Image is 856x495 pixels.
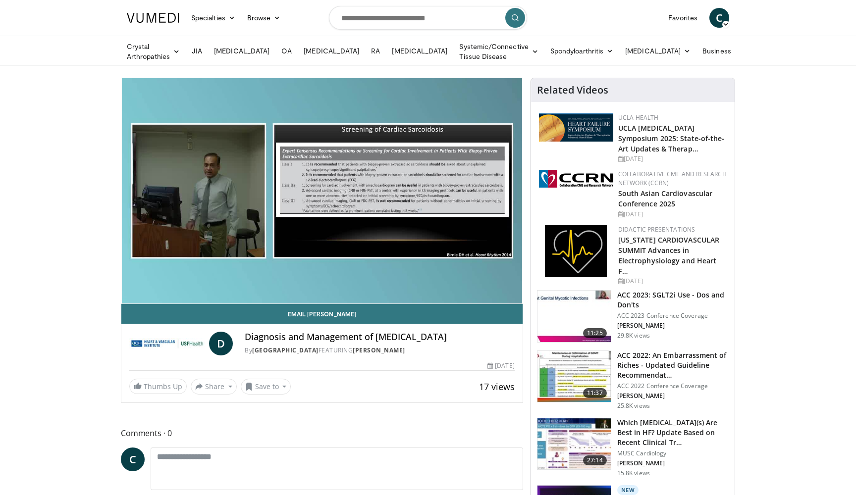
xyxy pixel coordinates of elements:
[245,346,514,355] div: By FEATURING
[208,41,275,61] a: [MEDICAL_DATA]
[537,290,729,343] a: 11:25 ACC 2023: SGLT2i Use - Dos and Don'ts ACC 2023 Conference Coverage [PERSON_NAME] 29.8K views
[619,41,696,61] a: [MEDICAL_DATA]
[127,13,179,23] img: VuMedi Logo
[209,332,233,355] a: D
[241,379,291,395] button: Save to
[617,459,729,467] p: [PERSON_NAME]
[618,225,727,234] div: Didactic Presentations
[618,235,720,276] a: [US_STATE] CARDIOVASCULAR SUMMIT Advances in Electrophysiology and Heart F…
[537,351,611,402] img: f3e86255-4ff1-4703-a69f-4180152321cc.150x105_q85_crop-smart_upscale.jpg
[618,277,727,286] div: [DATE]
[617,402,650,410] p: 25.8K views
[121,447,145,471] a: C
[121,427,523,440] span: Comments 0
[191,379,237,395] button: Share
[539,170,613,188] img: a04ee3ba-8487-4636-b0fb-5e8d268f3737.png.150x105_q85_autocrop_double_scale_upscale_version-0.2.png
[618,123,725,153] a: UCLA [MEDICAL_DATA] Symposium 2025: State-of-the-Art Updates & Therap…
[617,322,729,330] p: [PERSON_NAME]
[617,449,729,457] p: MUSC Cardiology
[365,41,386,61] a: RA
[617,332,650,340] p: 29.8K views
[709,8,729,28] a: C
[617,418,729,447] h3: Which [MEDICAL_DATA](s) Are Best in HF? Update Based on Recent Clinical Tr…
[618,170,727,187] a: Collaborative CME and Research Network (CCRN)
[298,41,365,61] a: [MEDICAL_DATA]
[129,332,205,355] img: Tampa General Hospital Heart & Vascular Institute
[583,388,607,398] span: 11:37
[129,379,187,394] a: Thumbs Up
[617,290,729,310] h3: ACC 2023: SGLT2i Use - Dos and Don'ts
[121,304,523,324] a: Email [PERSON_NAME]
[618,113,659,122] a: UCLA Health
[545,225,607,277] img: 1860aa7a-ba06-47e3-81a4-3dc728c2b4cf.png.150x105_q85_autocrop_double_scale_upscale_version-0.2.png
[487,361,514,370] div: [DATE]
[544,41,619,61] a: Spondyloarthritis
[539,113,613,142] img: 0682476d-9aca-4ba2-9755-3b180e8401f5.png.150x105_q85_autocrop_double_scale_upscale_version-0.2.png
[329,6,527,30] input: Search topics, interventions
[618,154,727,163] div: [DATE]
[252,346,319,354] a: [GEOGRAPHIC_DATA]
[583,455,607,465] span: 27:14
[696,41,747,61] a: Business
[617,350,729,380] h3: ACC 2022: An Embarrassment of Riches - Updated Guideline Recommendat…
[453,42,544,61] a: Systemic/Connective Tissue Disease
[537,418,611,470] img: dc76ff08-18a3-4688-bab3-3b82df187678.150x105_q85_crop-smart_upscale.jpg
[185,8,241,28] a: Specialties
[617,312,729,320] p: ACC 2023 Conference Coverage
[617,392,729,400] p: [PERSON_NAME]
[275,41,298,61] a: OA
[353,346,405,354] a: [PERSON_NAME]
[121,78,523,304] video-js: Video Player
[537,291,611,342] img: 9258cdf1-0fbf-450b-845f-99397d12d24a.150x105_q85_crop-smart_upscale.jpg
[245,332,514,343] h4: Diagnosis and Management of [MEDICAL_DATA]
[479,381,515,393] span: 17 views
[241,8,287,28] a: Browse
[537,418,729,477] a: 27:14 Which [MEDICAL_DATA](s) Are Best in HF? Update Based on Recent Clinical Tr… MUSC Cardiology...
[617,485,639,495] p: New
[583,328,607,338] span: 11:25
[618,189,713,208] a: South Asian Cardiovascular Conference 2025
[186,41,208,61] a: JIA
[121,42,186,61] a: Crystal Arthropathies
[537,84,608,96] h4: Related Videos
[386,41,453,61] a: [MEDICAL_DATA]
[617,469,650,477] p: 15.8K views
[662,8,703,28] a: Favorites
[537,350,729,410] a: 11:37 ACC 2022: An Embarrassment of Riches - Updated Guideline Recommendat… ACC 2022 Conference C...
[617,382,729,390] p: ACC 2022 Conference Coverage
[618,210,727,219] div: [DATE]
